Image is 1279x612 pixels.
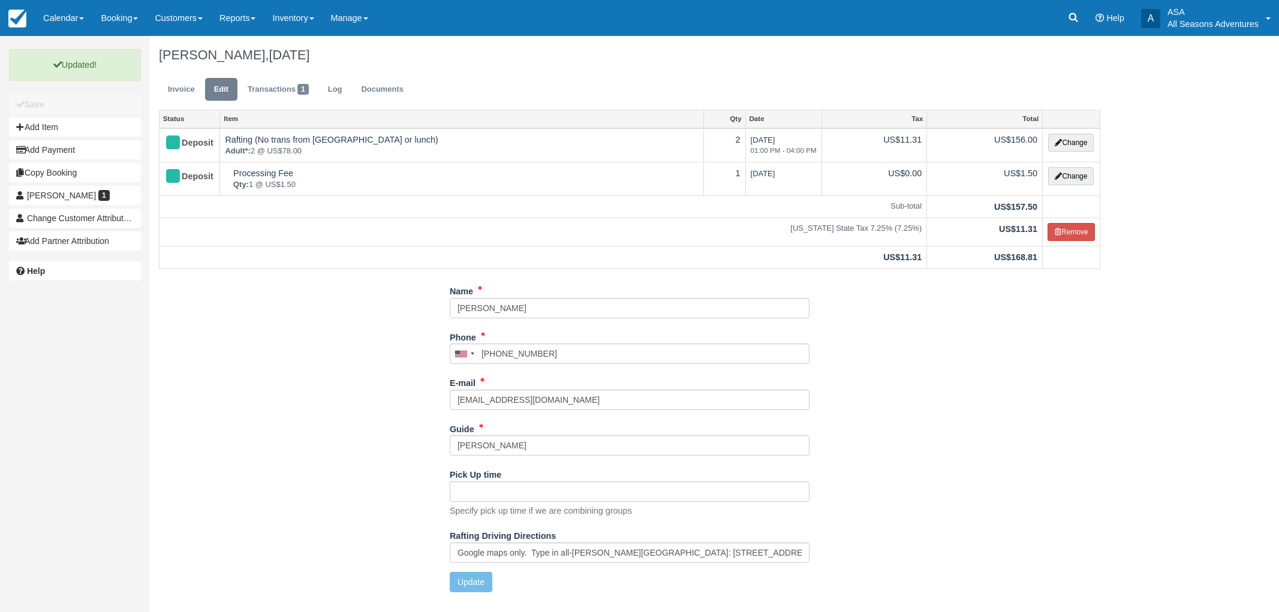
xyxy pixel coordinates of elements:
button: Save [9,95,141,114]
button: Copy Booking [9,163,141,182]
a: Invoice [159,78,204,101]
button: Change [1048,134,1094,152]
a: [PERSON_NAME] 1 [9,186,141,205]
button: Change Customer Attribution [9,209,141,228]
button: Add Item [9,117,141,137]
div: A [1141,9,1160,28]
span: 1 [98,190,110,201]
div: Deposit [164,167,204,186]
span: [PERSON_NAME] [27,191,96,200]
button: Add Payment [9,140,141,159]
em: [US_STATE] State Tax 7.25% (7.25%) [164,223,922,234]
a: Item [220,110,703,127]
a: Qty [704,110,745,127]
button: Change [1048,167,1094,185]
a: Documents [352,78,413,101]
span: Change Customer Attribution [27,213,135,223]
a: Tax [822,110,927,127]
a: Date [746,110,821,127]
span: 1 [297,84,309,95]
td: US$1.50 [927,162,1043,195]
td: 2 [704,128,746,162]
span: [DATE] [751,169,775,178]
td: 1 [704,162,746,195]
img: checkfront-main-nav-mini-logo.png [8,10,26,28]
span: Help [1106,13,1124,23]
em: 01:00 PM - 04:00 PM [751,146,817,156]
button: Remove [1048,223,1095,241]
td: US$0.00 [821,162,927,195]
a: Log [319,78,351,101]
em: 1 @ US$1.50 [233,179,699,191]
td: US$156.00 [927,128,1043,162]
h1: [PERSON_NAME], [159,48,1100,62]
a: Help [9,261,141,281]
label: Name [450,281,473,298]
div: United States: +1 [450,344,478,363]
em: Sub-total [164,201,922,212]
strong: US$11.31 [883,252,922,262]
td: US$11.31 [821,128,927,162]
strong: US$168.81 [994,252,1037,262]
a: Transactions1 [239,78,318,101]
strong: US$11.31 [999,224,1037,234]
i: Help [1096,14,1104,22]
b: Help [27,266,45,276]
label: Phone [450,327,476,344]
strong: US$157.50 [994,202,1037,212]
b: Save [25,100,44,109]
strong: Adult* [225,146,250,155]
p: Updated! [9,49,141,81]
label: Rafting Driving Directions [450,526,556,542]
td: Rafting (No trans from [GEOGRAPHIC_DATA] or lunch) [220,128,704,162]
span: [DATE] [269,47,309,62]
p: All Seasons Adventures [1167,18,1259,30]
td: Processing Fee [220,162,704,195]
label: Guide [450,419,474,436]
label: E-mail [450,373,476,390]
p: ASA [1167,6,1259,18]
label: Pick Up time [450,465,501,481]
button: Add Partner Attribution [9,231,141,251]
a: Total [927,110,1042,127]
button: Update [450,572,492,592]
strong: Qty [233,180,249,189]
em: 2 @ US$78.00 [225,146,699,157]
div: Deposit [164,134,204,153]
a: Status [160,110,219,127]
p: Specify pick up time if we are combining groups [450,505,632,517]
a: Edit [205,78,237,101]
span: [DATE] [751,135,817,156]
